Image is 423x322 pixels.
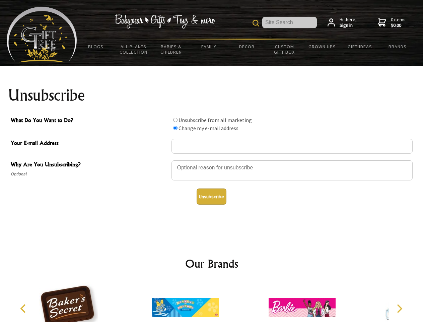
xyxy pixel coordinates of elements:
[179,125,238,131] label: Change my e-mail address
[190,40,228,54] a: Family
[11,116,168,126] span: What Do You Want to Do?
[17,301,31,316] button: Previous
[171,160,413,180] textarea: Why Are You Unsubscribing?
[173,126,178,130] input: What Do You Want to Do?
[391,16,406,29] span: 0 items
[197,189,226,205] button: Unsubscribe
[7,7,77,62] img: Babyware - Gifts - Toys and more...
[340,22,357,29] strong: Sign in
[262,17,317,28] input: Site Search
[13,256,410,272] h2: Our Brands
[11,170,168,178] span: Optional
[253,20,259,26] img: product search
[8,87,415,103] h1: Unsubscribe
[378,17,406,29] a: 0 items$0.00
[77,40,115,54] a: BLOGS
[303,40,341,54] a: Grown Ups
[328,17,357,29] a: Hi there,Sign in
[11,160,168,170] span: Why Are You Unsubscribing?
[391,22,406,29] strong: $0.00
[115,14,215,29] img: Babywear - Gifts - Toys & more
[340,17,357,29] span: Hi there,
[266,40,303,59] a: Custom Gift Box
[11,139,168,149] span: Your E-mail Address
[392,301,407,316] button: Next
[228,40,266,54] a: Decor
[115,40,153,59] a: All Plants Collection
[341,40,379,54] a: Gift Ideas
[179,117,252,123] label: Unsubscribe from all marketing
[379,40,417,54] a: Brands
[152,40,190,59] a: Babies & Children
[173,118,178,122] input: What Do You Want to Do?
[171,139,413,154] input: Your E-mail Address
